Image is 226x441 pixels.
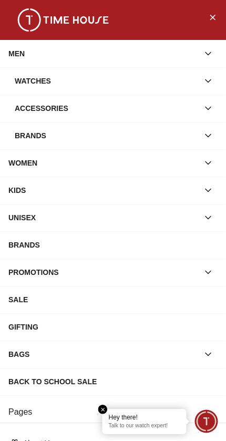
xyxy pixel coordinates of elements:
[8,208,199,227] div: UNISEX
[98,405,108,414] em: Close tooltip
[109,413,180,422] div: Hey there!
[8,263,199,282] div: PROMOTIONS
[8,153,199,172] div: WOMEN
[8,181,199,200] div: KIDS
[8,345,199,364] div: BAGS
[15,71,199,90] div: Watches
[8,317,218,336] div: GIFTING
[8,290,218,309] div: SALE
[204,8,221,25] button: Close Menu
[11,8,116,32] img: ...
[15,99,199,118] div: Accessories
[15,126,199,145] div: Brands
[8,44,199,63] div: MEN
[8,372,218,391] div: Back To School Sale
[195,410,218,433] div: Chat Widget
[109,423,180,430] p: Talk to our watch expert!
[8,235,218,254] div: BRANDS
